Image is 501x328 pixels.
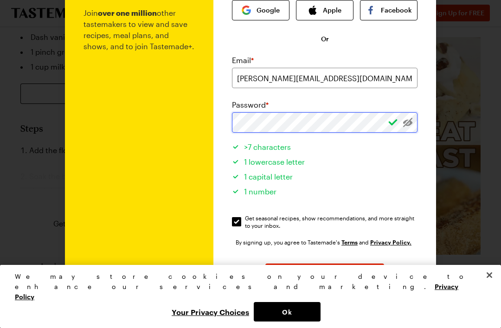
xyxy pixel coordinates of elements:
[244,157,305,166] span: 1 lowercase letter
[15,271,478,302] div: We may store cookies on your device to enhance our services and marketing.
[15,271,478,322] div: Privacy
[232,99,269,110] label: Password
[244,142,291,151] span: >7 characters
[265,264,384,284] button: Sign Up
[321,34,329,44] span: Or
[244,172,293,181] span: 1 capital letter
[232,55,254,66] label: Email
[232,217,241,226] input: Get seasonal recipes, show recommendations, and more straight to your inbox.
[245,214,418,229] span: Get seasonal recipes, show recommendations, and more straight to your inbox.
[370,238,411,246] a: Tastemade Privacy Policy
[254,302,321,322] button: Ok
[98,8,157,17] b: over one million
[341,238,358,246] a: Tastemade Terms of Service
[479,265,500,285] button: Close
[167,302,254,322] button: Your Privacy Choices
[244,187,276,196] span: 1 number
[236,238,414,247] div: By signing up, you agree to Tastemade's and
